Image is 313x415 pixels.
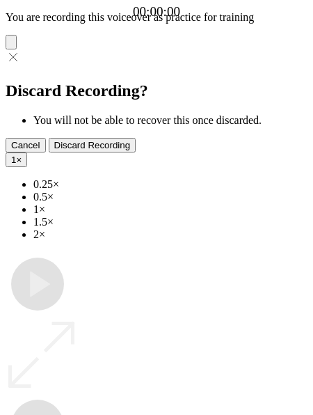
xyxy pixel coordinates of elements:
p: You are recording this voiceover as practice for training [6,11,307,24]
li: You will not be able to recover this once discarded. [33,114,307,127]
li: 0.5× [33,191,307,203]
button: Cancel [6,138,46,152]
button: Discard Recording [49,138,136,152]
li: 0.25× [33,178,307,191]
li: 1× [33,203,307,216]
span: 1 [11,155,16,165]
li: 2× [33,228,307,241]
li: 1.5× [33,216,307,228]
button: 1× [6,152,27,167]
a: 00:00:00 [133,4,180,19]
h2: Discard Recording? [6,81,307,100]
